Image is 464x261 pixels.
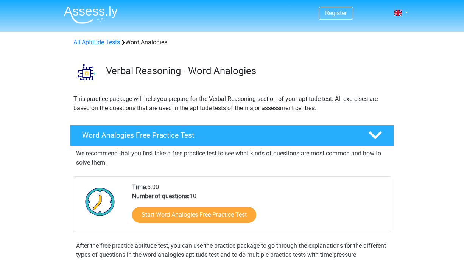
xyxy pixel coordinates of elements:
[73,241,391,259] div: After the free practice aptitude test, you can use the practice package to go through the explana...
[73,39,120,46] a: All Aptitude Tests
[325,9,347,17] a: Register
[132,183,147,191] b: Time:
[106,65,388,77] h3: Verbal Reasoning - Word Analogies
[132,207,256,223] a: Start Word Analogies Free Practice Test
[64,6,118,24] img: Assessly
[70,38,394,47] div: Word Analogies
[81,183,119,221] img: Clock
[76,149,388,167] p: We recommend that you first take a free practice test to see what kinds of questions are most com...
[70,56,103,88] img: word analogies
[126,183,390,232] div: 5:00 10
[82,131,356,140] h4: Word Analogies Free Practice Test
[132,193,190,200] b: Number of questions:
[73,95,391,113] p: This practice package will help you prepare for the Verbal Reasoning section of your aptitude tes...
[67,125,397,146] a: Word Analogies Free Practice Test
